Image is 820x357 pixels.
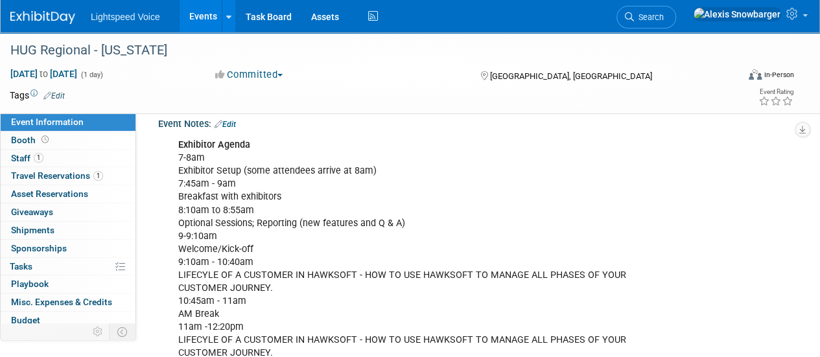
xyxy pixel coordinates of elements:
[11,297,112,307] span: Misc. Expenses & Credits
[749,69,762,80] img: Format-Inperson.png
[1,185,135,203] a: Asset Reservations
[1,132,135,149] a: Booth
[178,139,250,150] b: Exhibitor Agenda
[11,170,103,181] span: Travel Reservations
[11,243,67,253] span: Sponsorships
[93,171,103,181] span: 1
[11,117,84,127] span: Event Information
[11,135,51,145] span: Booth
[6,39,727,62] div: HUG Regional - [US_STATE]
[679,67,794,87] div: Event Format
[87,323,110,340] td: Personalize Event Tab Strip
[158,114,794,131] div: Event Notes:
[758,89,793,95] div: Event Rating
[1,258,135,275] a: Tasks
[11,153,43,163] span: Staff
[634,12,664,22] span: Search
[1,113,135,131] a: Event Information
[34,153,43,163] span: 1
[43,91,65,100] a: Edit
[1,167,135,185] a: Travel Reservations1
[11,189,88,199] span: Asset Reservations
[1,312,135,329] a: Budget
[10,89,65,102] td: Tags
[764,70,794,80] div: In-Person
[1,294,135,311] a: Misc. Expenses & Credits
[10,68,78,80] span: [DATE] [DATE]
[215,120,236,129] a: Edit
[80,71,103,79] span: (1 day)
[11,279,49,289] span: Playbook
[1,222,135,239] a: Shipments
[693,7,781,21] img: Alexis Snowbarger
[211,68,288,82] button: Committed
[91,12,160,22] span: Lightspeed Voice
[11,207,53,217] span: Giveaways
[1,150,135,167] a: Staff1
[11,225,54,235] span: Shipments
[11,315,40,325] span: Budget
[1,240,135,257] a: Sponsorships
[38,69,50,79] span: to
[616,6,676,29] a: Search
[489,71,651,81] span: [GEOGRAPHIC_DATA], [GEOGRAPHIC_DATA]
[10,11,75,24] img: ExhibitDay
[39,135,51,144] span: Booth not reserved yet
[110,323,136,340] td: Toggle Event Tabs
[10,261,32,271] span: Tasks
[1,275,135,293] a: Playbook
[1,203,135,221] a: Giveaways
